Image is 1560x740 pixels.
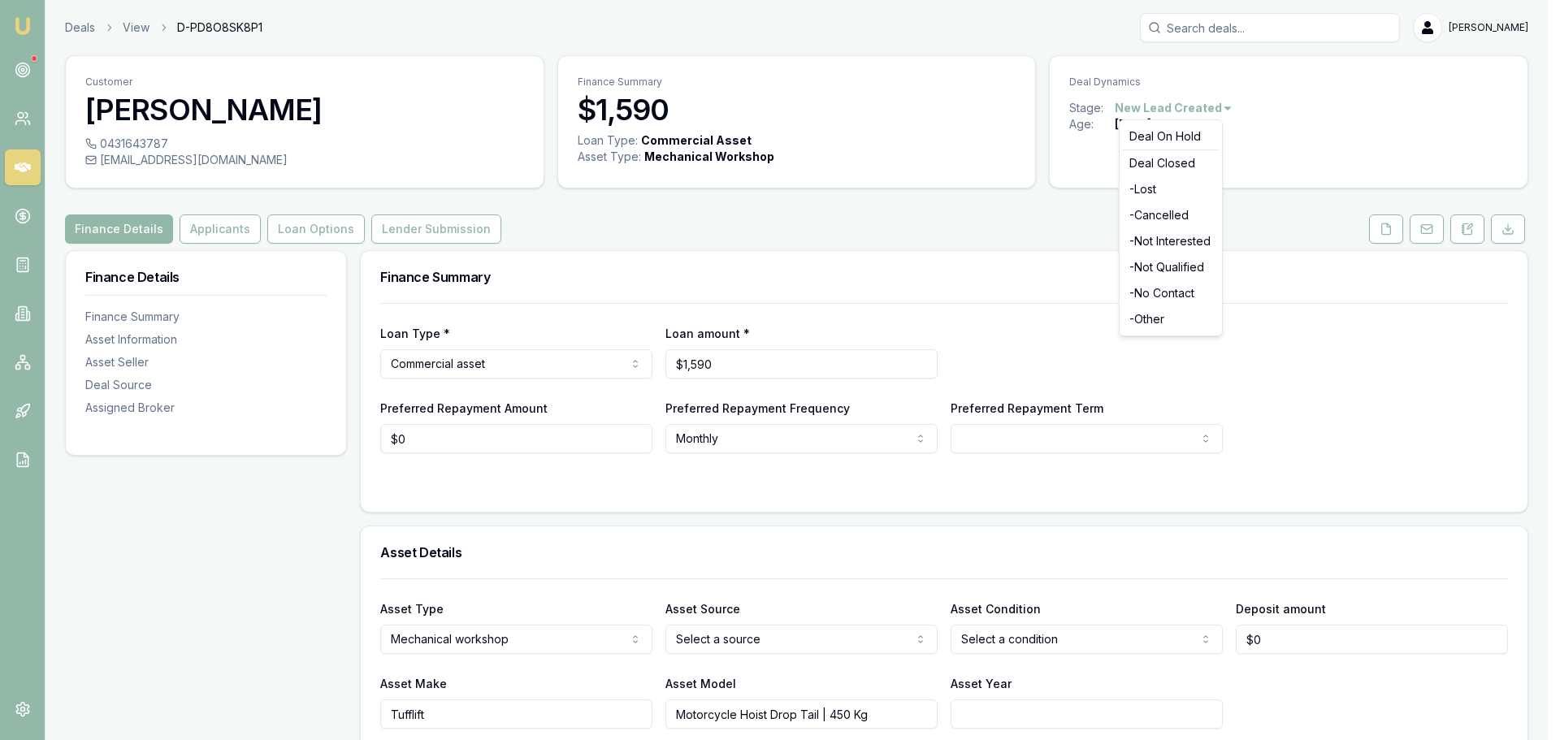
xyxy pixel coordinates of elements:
div: - No Contact [1123,280,1219,306]
div: Deal Closed [1123,150,1219,176]
div: - Not Interested [1123,228,1219,254]
div: - Other [1123,306,1219,332]
div: New Lead Created [1119,119,1223,336]
div: - Not Qualified [1123,254,1219,280]
div: Deal On Hold [1123,123,1219,149]
div: - Cancelled [1123,202,1219,228]
div: - Lost [1123,176,1219,202]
